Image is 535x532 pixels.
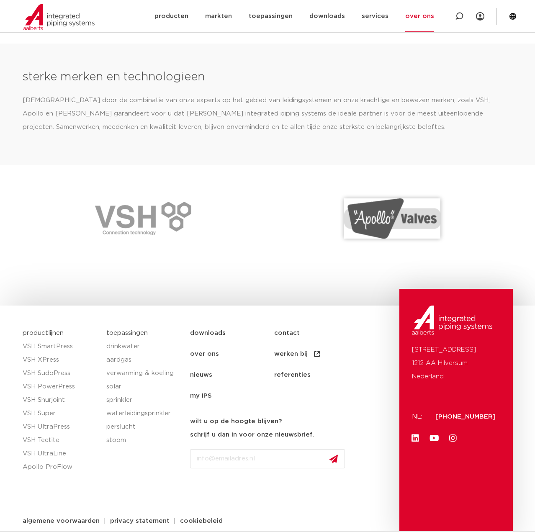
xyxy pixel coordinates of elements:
nav: Menu [190,323,396,406]
h3: sterke merken en technologieen [23,69,512,85]
a: nieuws [190,365,274,386]
a: VSH UltraLine [23,447,98,460]
img: send.svg [329,455,338,463]
span: privacy statement [110,518,170,524]
p: [DEMOGRAPHIC_DATA] door de combinatie van onze experts op het gebied van leidingsystemen en onze ... [23,94,512,134]
a: referenties [274,365,358,386]
a: downloads [190,323,274,344]
a: verwarming & koeling [106,367,182,380]
a: VSH UltraPress [23,420,98,434]
a: toepassingen [106,330,148,336]
a: my IPS [190,386,274,406]
a: drinkwater [106,340,182,353]
img: VSH-PNG-e1612190599858 [95,202,191,235]
a: sprinkler [106,393,182,407]
a: VSH Shurjoint [23,393,98,407]
a: werken bij [274,344,358,365]
a: [PHONE_NUMBER] [435,414,496,420]
a: cookiebeleid [174,518,229,524]
a: Apollo ProFlow [23,460,98,474]
iframe: reCAPTCHA [190,475,317,508]
a: over ons [190,344,274,365]
a: stoom [106,434,182,447]
p: [STREET_ADDRESS] 1212 AA Hilversum Nederland [412,343,500,383]
span: cookiebeleid [180,518,223,524]
a: VSH PowerPress [23,380,98,393]
a: VSH SudoPress [23,367,98,380]
strong: wilt u op de hoogte blijven? [190,418,282,424]
span: algemene voorwaarden [23,518,100,524]
a: solar [106,380,182,393]
p: NL: [412,410,425,424]
a: waterleidingsprinkler [106,407,182,420]
a: perslucht [106,420,182,434]
strong: schrijf u dan in voor onze nieuwsbrief. [190,432,314,438]
a: VSH XPress [23,353,98,367]
a: aardgas [106,353,182,367]
a: privacy statement [104,518,176,524]
a: productlijnen [23,330,64,336]
input: info@emailadres.nl [190,449,345,468]
a: VSH Tectite [23,434,98,447]
a: VSH SmartPress [23,340,98,353]
a: algemene voorwaarden [16,518,106,524]
a: contact [274,323,358,344]
a: VSH Super [23,407,98,420]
